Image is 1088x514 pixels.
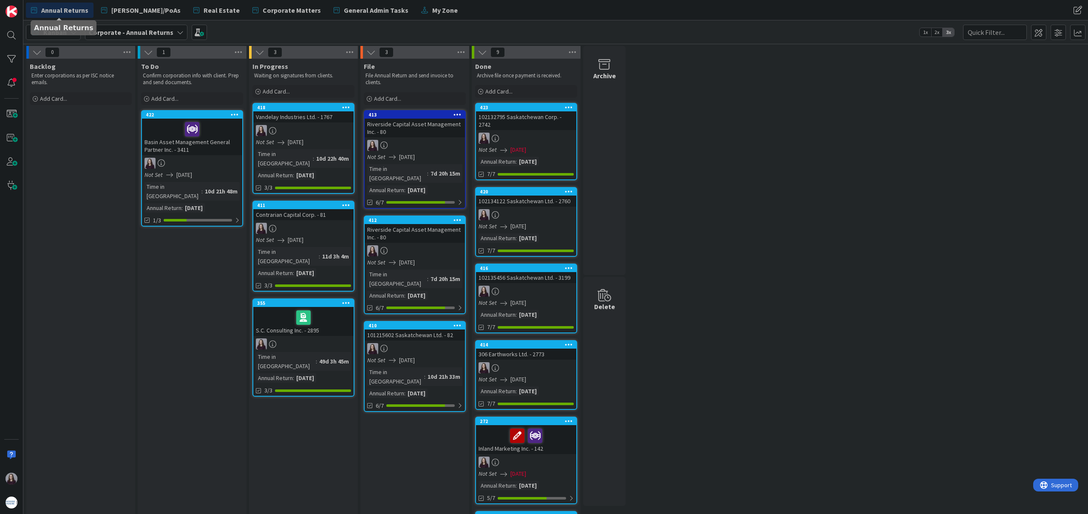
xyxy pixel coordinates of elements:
[480,342,576,348] div: 414
[379,47,394,57] span: 3
[479,146,497,153] i: Not Set
[293,268,294,278] span: :
[479,133,490,144] img: BC
[18,1,39,11] span: Support
[428,169,462,178] div: 7d 20h 15m
[963,25,1027,40] input: Quick Filter...
[367,140,378,151] img: BC
[288,236,303,244] span: [DATE]
[374,95,401,102] span: Add Card...
[416,3,463,18] a: My Zone
[476,349,576,360] div: 306 Earthworks Ltd. - 2773
[329,3,414,18] a: General Admin Tasks
[428,274,462,284] div: 7d 20h 15m
[256,170,293,180] div: Annual Return
[288,138,303,147] span: [DATE]
[204,5,240,15] span: Real Estate
[476,341,576,360] div: 414306 Earthworks Ltd. - 2773
[367,258,385,266] i: Not Set
[293,373,294,383] span: :
[365,329,465,341] div: 101215602 Saskatchewan Ltd. - 82
[365,111,465,137] div: 413Riverside Capital Asset Management Inc. - 80
[476,104,576,130] div: 423102132795 Saskatchewan Corp. - 2742
[253,299,354,307] div: 355
[476,188,576,207] div: 420102134122 Saskatchewan Ltd. - 2760
[365,322,465,329] div: 410
[487,494,495,503] span: 5/7
[516,386,517,396] span: :
[142,111,242,119] div: 422
[367,356,385,364] i: Not Set
[405,291,428,300] div: [DATE]
[151,95,178,102] span: Add Card...
[399,258,415,267] span: [DATE]
[425,372,462,381] div: 10d 21h 33m
[943,28,954,37] span: 3x
[247,3,326,18] a: Corporate Matters
[263,5,321,15] span: Corporate Matters
[263,88,290,95] span: Add Card...
[181,203,183,213] span: :
[476,104,576,111] div: 423
[257,105,354,111] div: 418
[40,95,67,102] span: Add Card...
[490,47,505,57] span: 9
[367,270,427,288] div: Time in [GEOGRAPHIC_DATA]
[344,5,408,15] span: General Admin Tasks
[476,272,576,283] div: 102135456 Saskatchewan Ltd. - 3199
[365,245,465,256] div: BC
[479,222,497,230] i: Not Set
[517,310,539,319] div: [DATE]
[316,357,317,366] span: :
[253,111,354,122] div: Vandelay Industries Ltd. - 1767
[314,154,351,163] div: 10d 22h 40m
[256,338,267,349] img: BC
[153,216,161,225] span: 1/3
[476,188,576,196] div: 420
[476,264,576,272] div: 416
[476,111,576,130] div: 102132795 Saskatchewan Corp. - 2742
[256,125,267,136] img: BC
[516,481,517,490] span: :
[365,322,465,341] div: 410101215602 Saskatchewan Ltd. - 82
[480,418,576,424] div: 272
[376,401,384,410] span: 6/7
[252,62,288,71] span: In Progress
[476,196,576,207] div: 102134122 Saskatchewan Ltd. - 2760
[89,28,173,37] b: Corporate - Annual Returns
[404,389,405,398] span: :
[427,274,428,284] span: :
[476,362,576,373] div: BC
[256,138,274,146] i: Not Set
[365,72,464,86] p: File Annual Return and send invoice to clients.
[319,252,320,261] span: :
[479,233,516,243] div: Annual Return
[367,185,404,195] div: Annual Return
[256,236,274,244] i: Not Set
[593,71,616,81] div: Archive
[404,185,405,195] span: :
[294,170,316,180] div: [DATE]
[479,386,516,396] div: Annual Return
[6,6,17,17] img: Visit kanbanzone.com
[368,323,465,329] div: 410
[479,457,490,468] img: BC
[264,281,272,290] span: 3/3
[144,182,201,201] div: Time in [GEOGRAPHIC_DATA]
[256,223,267,234] img: BC
[485,88,513,95] span: Add Card...
[201,187,203,196] span: :
[516,233,517,243] span: :
[367,164,427,183] div: Time in [GEOGRAPHIC_DATA]
[399,356,415,365] span: [DATE]
[364,62,375,71] span: File
[142,119,242,155] div: Basin Asset Management General Partner Inc. - 3411
[476,209,576,220] div: BC
[594,301,615,312] div: Delete
[480,105,576,111] div: 423
[45,47,59,57] span: 0
[476,425,576,454] div: Inland Marketing Inc. - 142
[404,291,405,300] span: :
[41,5,88,15] span: Annual Returns
[253,209,354,220] div: Contrarian Capital Corp. - 81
